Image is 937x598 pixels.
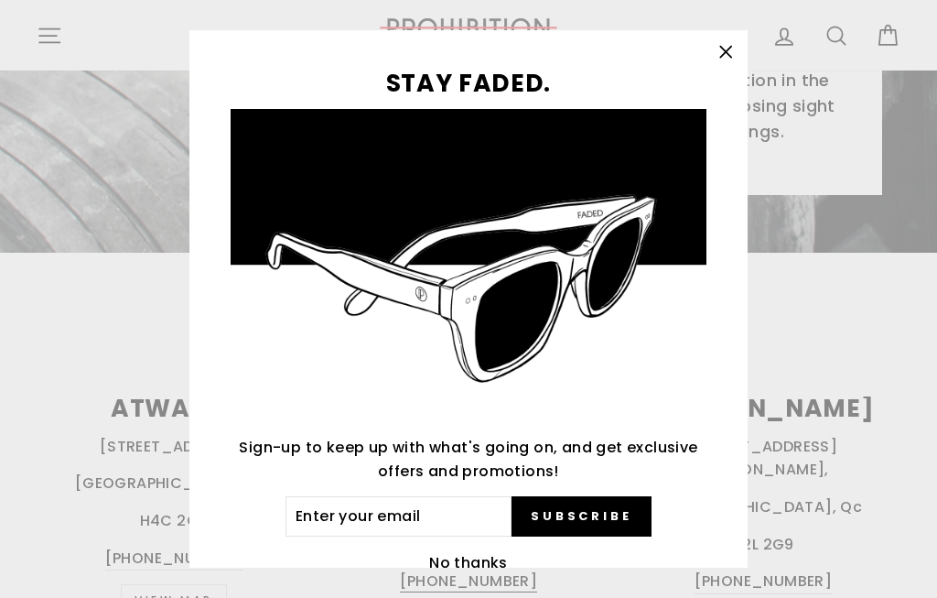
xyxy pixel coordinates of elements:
p: Sign-up to keep up with what's going on, and get exclusive offers and promotions! [231,436,706,483]
input: Enter your email [285,496,512,537]
h3: STAY FADED. [231,71,706,96]
button: Subscribe [512,496,652,537]
button: No thanks [424,550,513,576]
span: Subscribe [531,508,632,525]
